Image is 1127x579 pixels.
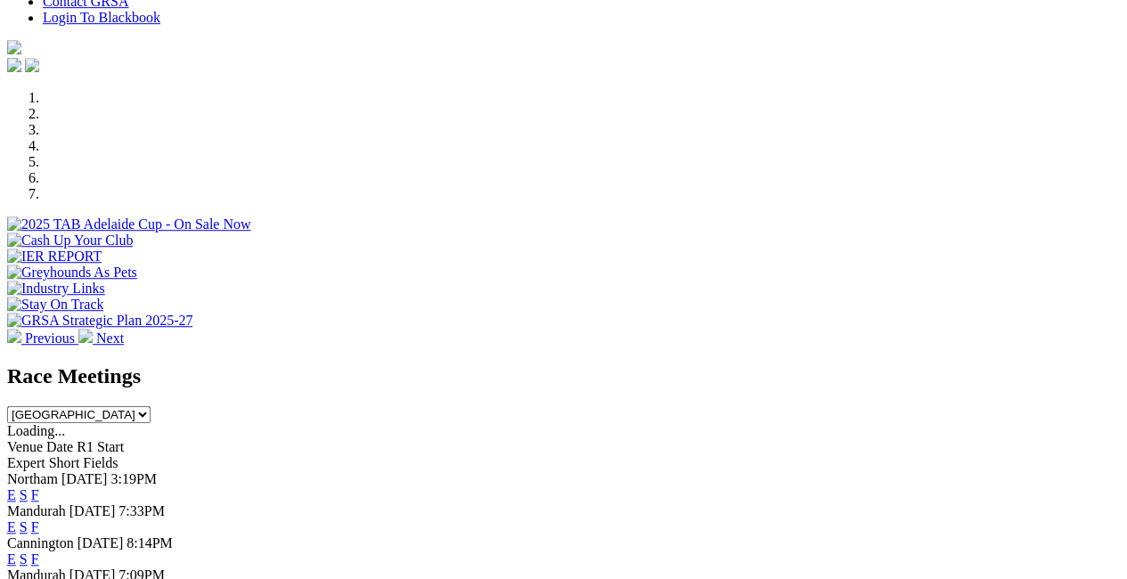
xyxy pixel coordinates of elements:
span: Northam [7,471,58,486]
img: GRSA Strategic Plan 2025-27 [7,313,192,329]
span: 3:19PM [110,471,157,486]
img: facebook.svg [7,58,21,72]
span: R1 Start [77,439,124,454]
a: E [7,551,16,567]
a: S [20,519,28,534]
img: twitter.svg [25,58,39,72]
img: Industry Links [7,281,105,297]
span: Cannington [7,535,74,550]
span: Expert [7,455,45,470]
span: [DATE] [69,503,116,518]
img: Greyhounds As Pets [7,265,137,281]
img: Stay On Track [7,297,103,313]
h2: Race Meetings [7,364,1120,388]
span: Short [49,455,80,470]
img: logo-grsa-white.png [7,40,21,54]
img: IER REPORT [7,249,102,265]
a: S [20,487,28,502]
span: [DATE] [61,471,108,486]
img: 2025 TAB Adelaide Cup - On Sale Now [7,216,251,232]
a: Next [78,330,124,346]
span: Fields [83,455,118,470]
a: F [31,519,39,534]
span: 8:14PM [127,535,173,550]
img: Cash Up Your Club [7,232,133,249]
a: E [7,487,16,502]
span: Next [96,330,124,346]
a: F [31,487,39,502]
span: Date [46,439,73,454]
img: chevron-left-pager-white.svg [7,329,21,343]
a: Previous [7,330,78,346]
span: Loading... [7,423,65,438]
span: Mandurah [7,503,66,518]
img: chevron-right-pager-white.svg [78,329,93,343]
span: Previous [25,330,75,346]
a: E [7,519,16,534]
span: 7:33PM [118,503,165,518]
a: F [31,551,39,567]
span: [DATE] [78,535,124,550]
span: Venue [7,439,43,454]
a: Login To Blackbook [43,10,160,25]
a: S [20,551,28,567]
